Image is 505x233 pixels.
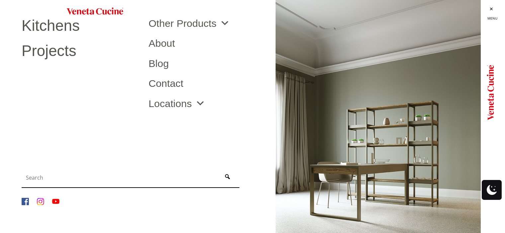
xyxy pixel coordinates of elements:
[148,18,230,28] a: Other Products
[148,58,265,68] a: Blog
[22,43,138,59] a: Projects
[22,18,138,33] a: Kitchens
[52,198,59,205] img: YouTube
[487,62,494,122] img: Logo
[22,198,29,205] img: Facebook
[37,198,44,205] img: Instagram
[67,7,123,16] img: Veneta Cucine USA
[148,38,265,48] a: About
[23,171,217,184] input: Search
[148,78,265,88] a: Contact
[148,98,205,108] a: Locations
